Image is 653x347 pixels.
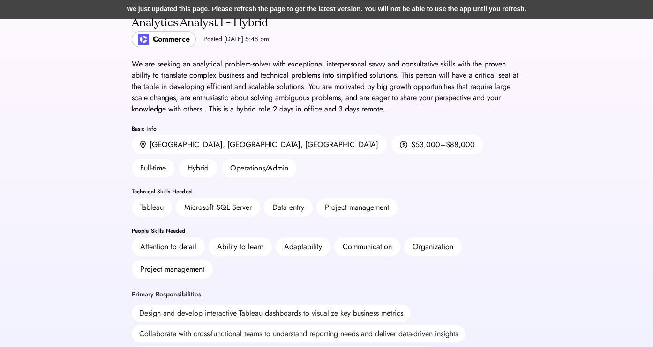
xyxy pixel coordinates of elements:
div: Organization [413,241,453,252]
div: Communication [343,241,392,252]
div: [GEOGRAPHIC_DATA], [GEOGRAPHIC_DATA], [GEOGRAPHIC_DATA] [150,139,378,150]
div: Primary Responsibilities [132,290,201,299]
div: Tableau [140,202,164,213]
img: money.svg [400,140,407,149]
div: Technical Skills Needed [132,189,522,194]
div: Commerce [153,34,190,45]
div: Adaptability [284,241,322,252]
div: Analytics Analyst I - Hybrid [132,15,269,30]
div: Attention to detail [140,241,196,252]
div: People Skills Needed [132,228,522,234]
div: Collaborate with cross-functional teams to understand reporting needs and deliver data-driven ins... [132,325,465,342]
div: Hybrid [179,159,217,177]
div: Data entry [272,202,304,213]
div: Basic Info [132,126,522,132]
div: Project management [325,202,389,213]
div: We are seeking an analytical problem-solver with exceptional interpersonal savvy and consultative... [132,59,522,115]
div: $53,000–$88,000 [411,139,475,150]
div: Project management [140,264,204,275]
div: Design and develop interactive Tableau dashboards to visualize key business metrics [132,305,411,322]
div: Full-time [132,159,174,177]
img: location.svg [140,141,146,149]
div: Ability to learn [217,241,263,252]
img: poweredbycommerce_logo.jpeg [138,34,149,45]
div: Microsoft SQL Server [184,202,252,213]
div: Posted [DATE] 5:48 pm [203,35,269,44]
div: Operations/Admin [222,159,297,177]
